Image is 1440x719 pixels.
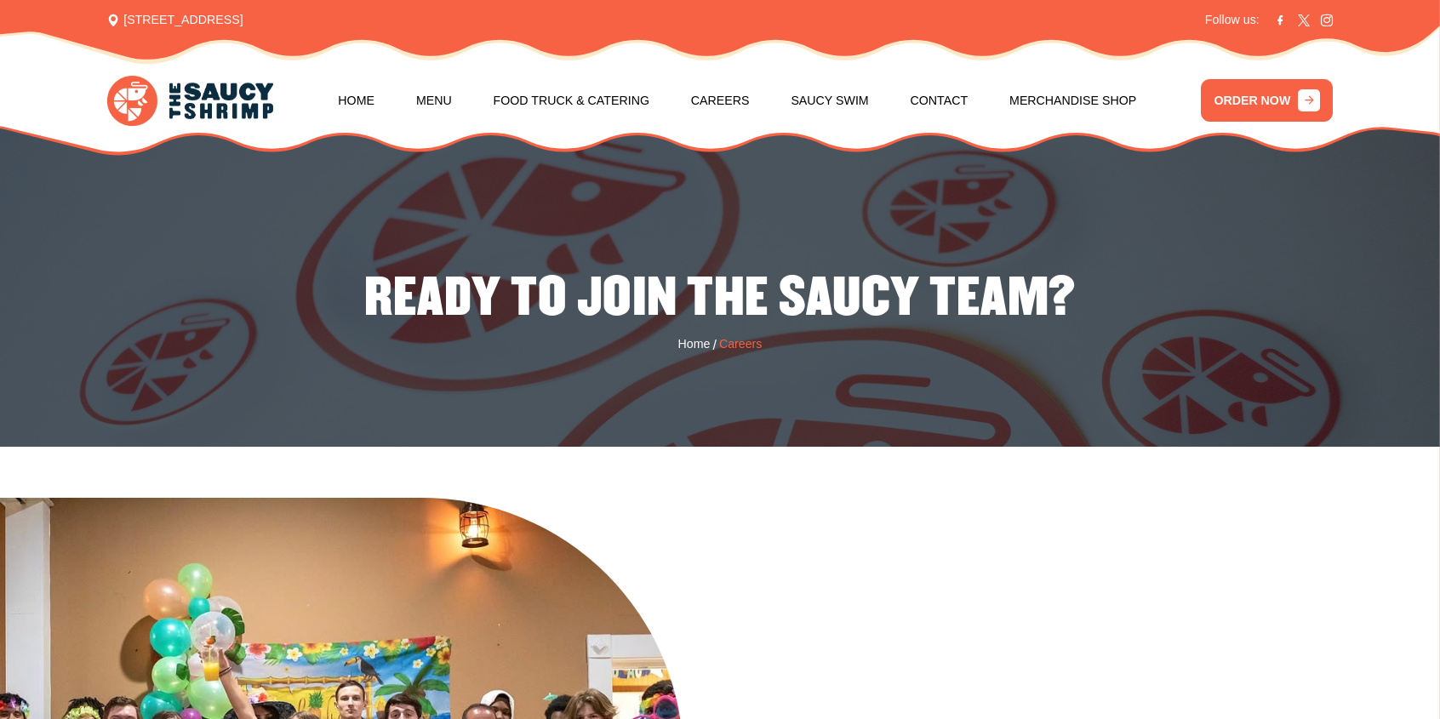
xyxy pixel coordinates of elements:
[494,68,649,133] a: Food Truck & Catering
[1205,11,1260,29] span: Follow us:
[107,11,243,29] span: [STREET_ADDRESS]
[107,76,274,126] img: logo
[712,334,716,355] span: /
[1009,68,1136,133] a: Merchandise Shop
[1201,79,1333,122] a: ORDER NOW
[791,68,868,133] a: Saucy Swim
[911,68,969,133] a: Contact
[691,68,750,133] a: Careers
[13,268,1427,331] h2: READY TO JOIN THE SAUCY TEAM?
[719,335,763,353] span: Careers
[338,68,374,133] a: Home
[416,68,452,133] a: Menu
[678,335,711,353] a: Home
